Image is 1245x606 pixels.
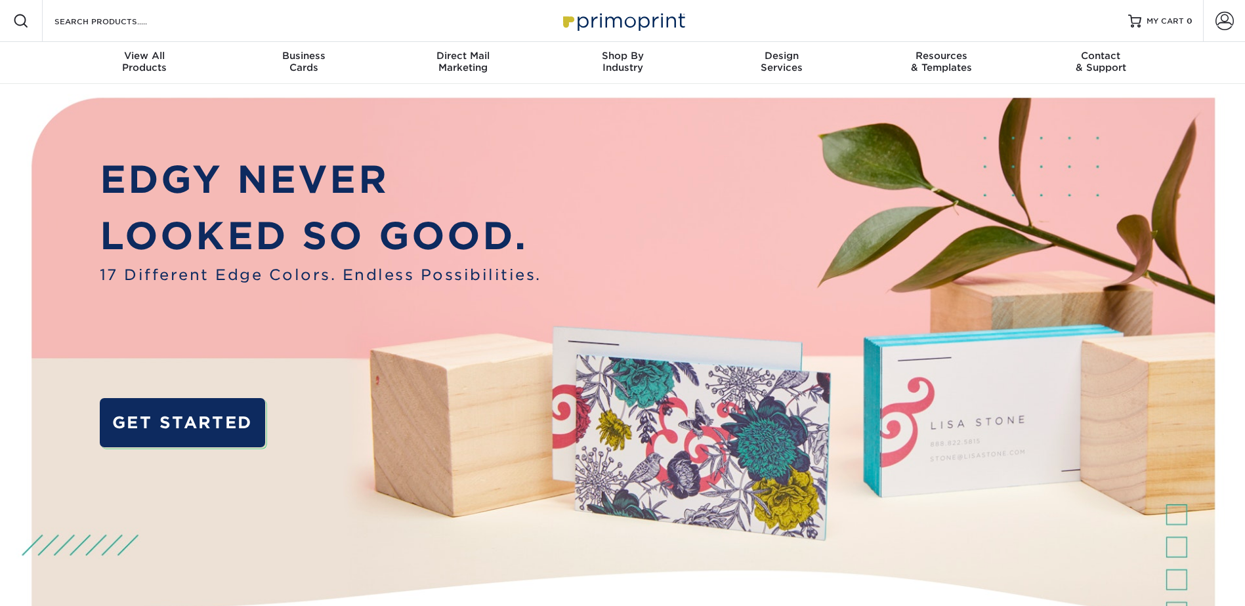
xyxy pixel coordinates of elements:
[100,208,541,264] p: LOOKED SO GOOD.
[53,13,181,29] input: SEARCH PRODUCTS.....
[862,42,1021,84] a: Resources& Templates
[224,50,383,62] span: Business
[100,151,541,207] p: EDGY NEVER
[1147,16,1184,27] span: MY CART
[1187,16,1192,26] span: 0
[383,50,543,62] span: Direct Mail
[224,42,383,84] a: BusinessCards
[557,7,688,35] img: Primoprint
[862,50,1021,62] span: Resources
[543,50,702,62] span: Shop By
[100,264,541,286] span: 17 Different Edge Colors. Endless Possibilities.
[65,50,224,73] div: Products
[543,50,702,73] div: Industry
[1021,50,1181,73] div: & Support
[1021,50,1181,62] span: Contact
[1021,42,1181,84] a: Contact& Support
[862,50,1021,73] div: & Templates
[543,42,702,84] a: Shop ByIndustry
[383,50,543,73] div: Marketing
[702,50,862,73] div: Services
[224,50,383,73] div: Cards
[65,42,224,84] a: View AllProducts
[100,398,265,447] a: GET STARTED
[65,50,224,62] span: View All
[702,50,862,62] span: Design
[383,42,543,84] a: Direct MailMarketing
[702,42,862,84] a: DesignServices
